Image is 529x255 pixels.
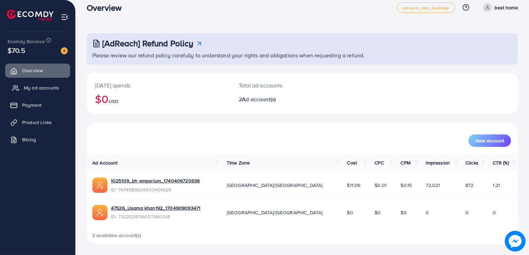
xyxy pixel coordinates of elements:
p: best home [495,3,518,12]
a: Overview [5,64,70,77]
h2: $0 [95,92,222,105]
h3: [AdReach] Refund Policy [102,38,193,48]
span: $11.06 [347,182,360,189]
span: Billing [22,136,36,143]
span: CPM [401,159,410,166]
img: ic-ads-acc.e4c84228.svg [92,178,107,193]
span: Ad account(s) [242,95,276,103]
a: My ad accounts [5,81,70,95]
a: best home [480,3,518,12]
a: Billing [5,133,70,147]
span: Ecomdy Balance [8,38,45,45]
img: menu [61,13,69,21]
button: New Account [469,134,511,147]
span: $0.15 [401,182,412,189]
span: New Account [475,138,504,143]
p: [DATE] spends [95,81,222,89]
span: 2 available account(s) [92,232,142,239]
span: 872 [465,182,473,189]
h2: 2 [239,96,330,103]
span: 1.21 [493,182,500,189]
span: ID: 7322528716037390338 [111,213,200,220]
a: Payment [5,98,70,112]
span: $0 [401,209,407,216]
img: logo [7,10,54,20]
h3: Overview [87,3,127,13]
span: adreach_new_package [403,6,449,10]
span: Overview [22,67,43,74]
a: adreach_new_package [397,2,455,13]
p: Please review our refund policy carefully to understand your rights and obligations when requesti... [92,51,514,59]
img: image [505,231,526,252]
span: 0 [465,209,469,216]
span: $0.01 [375,182,387,189]
span: $0 [347,209,353,216]
span: [GEOGRAPHIC_DATA]/[GEOGRAPHIC_DATA] [227,209,323,216]
span: $0 [375,209,380,216]
img: image [61,47,68,54]
a: 1025109_bh emporium_1740406720636 [111,177,200,184]
span: Payment [22,102,41,108]
span: ID: 7474989924530454529 [111,186,200,193]
img: ic-ads-acc.e4c84228.svg [92,205,107,220]
span: $70.5 [8,45,25,55]
span: Time Zone [227,159,250,166]
span: CTR (%) [493,159,509,166]
span: Clicks [465,159,479,166]
a: Product Links [5,115,70,129]
span: Product Links [22,119,52,126]
span: Cost [347,159,357,166]
p: Total ad accounts [239,81,330,89]
span: 0 [426,209,429,216]
span: [GEOGRAPHIC_DATA]/[GEOGRAPHIC_DATA] [227,182,323,189]
span: USD [108,98,118,105]
span: Impression [426,159,450,166]
span: Ad Account [92,159,118,166]
span: CPC [375,159,384,166]
span: 72,021 [426,182,440,189]
a: 47526_Usama khan192_1704909093471 [111,205,200,211]
span: My ad accounts [24,84,59,91]
span: 0 [493,209,496,216]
